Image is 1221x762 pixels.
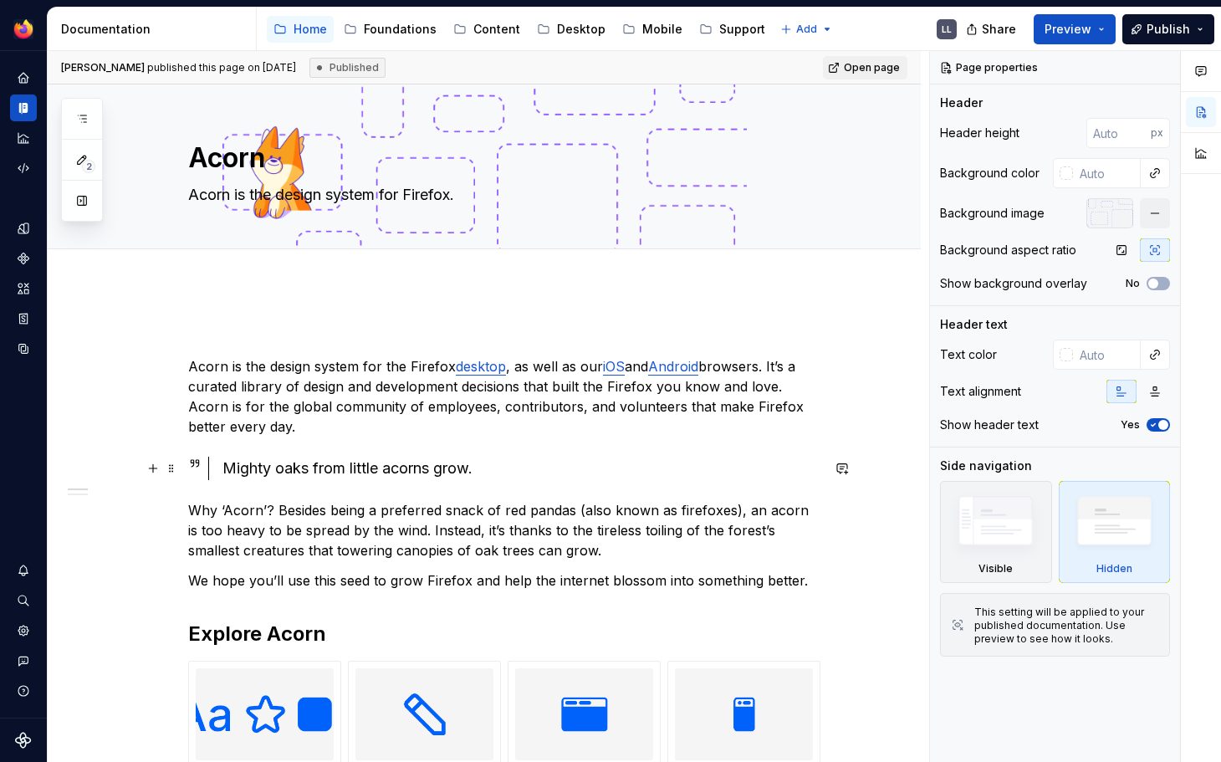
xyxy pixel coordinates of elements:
[309,58,386,78] div: Published
[364,21,437,38] div: Foundations
[1096,562,1132,575] div: Hidden
[185,138,817,178] textarea: Acorn
[188,570,820,591] p: We hope you’ll use this seed to grow Firefox and help the internet blossom into something better.
[337,16,443,43] a: Foundations
[796,23,817,36] span: Add
[196,668,334,760] img: fc02b5d7-bbc8-4abf-bfa2-d976223ae9fe.png
[1059,481,1171,583] div: Hidden
[982,21,1016,38] span: Share
[15,732,32,749] svg: Supernova Logo
[61,61,296,74] span: published this page on [DATE]
[1121,418,1140,432] label: Yes
[719,21,765,38] div: Support
[940,165,1040,182] div: Background color
[974,606,1159,646] div: This setting will be applied to your published documentation. Use preview to see how it looks.
[616,16,689,43] a: Mobile
[515,668,653,760] img: c5019ec2-d3c5-421b-9849-a0010f0e6a74.png
[185,182,817,208] textarea: Acorn is the design system for Firefox.
[1126,277,1140,290] label: No
[10,125,37,151] a: Analytics
[222,457,820,480] div: Mighty oaks from little acorns grow.
[1073,340,1141,370] input: Auto
[188,500,820,560] p: Why ‘Acorn’? Besides being a preferred snack of red pandas (also known as firefoxes), an acorn is...
[456,358,506,375] a: desktop
[940,125,1019,141] div: Header height
[775,18,838,41] button: Add
[940,275,1087,292] div: Show background overlay
[10,245,37,272] a: Components
[692,16,772,43] a: Support
[557,21,605,38] div: Desktop
[940,481,1052,583] div: Visible
[1151,126,1163,140] p: px
[530,16,612,43] a: Desktop
[675,668,813,760] img: 0c464354-150e-44a8-86d7-234d13b7770d.png
[1122,14,1214,44] button: Publish
[10,335,37,362] a: Data sources
[267,16,334,43] a: Home
[942,23,952,36] div: LL
[940,417,1039,433] div: Show header text
[940,316,1008,333] div: Header text
[10,215,37,242] a: Design tokens
[61,61,145,74] span: [PERSON_NAME]
[1034,14,1116,44] button: Preview
[978,562,1013,575] div: Visible
[294,21,327,38] div: Home
[940,205,1045,222] div: Background image
[10,275,37,302] a: Assets
[648,358,698,375] a: Android
[940,95,983,111] div: Header
[267,13,772,46] div: Page tree
[61,21,249,38] div: Documentation
[940,346,997,363] div: Text color
[10,647,37,674] button: Contact support
[958,14,1027,44] button: Share
[473,21,520,38] div: Content
[1073,158,1141,188] input: Auto
[823,56,907,79] a: Open page
[1147,21,1190,38] span: Publish
[642,21,682,38] div: Mobile
[188,621,820,647] h2: Explore Acorn
[844,61,900,74] span: Open page
[13,19,33,39] img: 894890ef-b4b9-4142-abf4-a08b65caed53.png
[1045,21,1091,38] span: Preview
[447,16,527,43] a: Content
[10,64,37,91] a: Home
[940,383,1021,400] div: Text alignment
[10,587,37,614] button: Search ⌘K
[1086,118,1151,148] input: Auto
[82,160,95,173] span: 2
[940,458,1032,474] div: Side navigation
[10,305,37,332] a: Storybook stories
[940,242,1076,258] div: Background aspect ratio
[603,358,625,375] a: iOS
[10,95,37,121] a: Documentation
[10,557,37,584] button: Notifications
[188,356,820,437] p: Acorn is the design system for the Firefox , as well as our and browsers. It’s a curated library ...
[10,617,37,644] a: Settings
[10,155,37,182] a: Code automation
[355,668,493,760] img: c0e64498-20d3-43a9-8bab-a060faa9ef88.png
